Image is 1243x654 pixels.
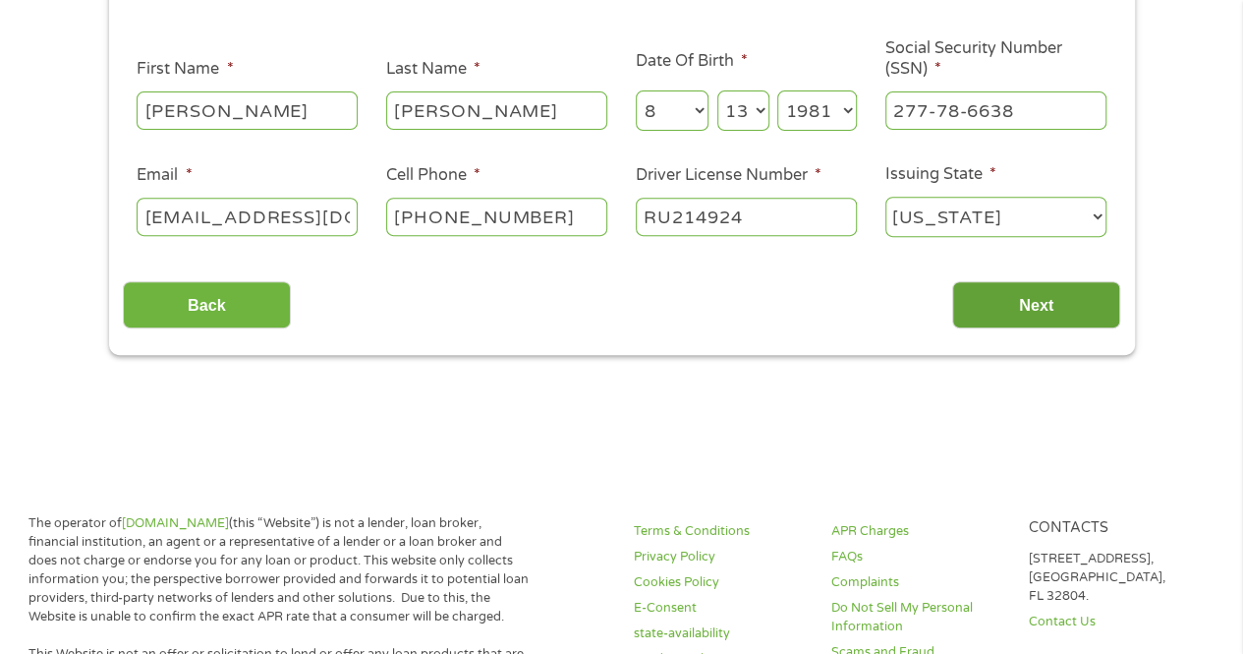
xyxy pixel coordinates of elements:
[831,573,1005,592] a: Complaints
[634,599,808,618] a: E-Consent
[634,624,808,643] a: state-availability
[386,91,607,129] input: Smith
[634,522,808,541] a: Terms & Conditions
[636,165,821,186] label: Driver License Number
[885,164,996,185] label: Issuing State
[1029,550,1203,606] p: [STREET_ADDRESS], [GEOGRAPHIC_DATA], FL 32804.
[386,59,480,80] label: Last Name
[634,573,808,592] a: Cookies Policy
[386,198,607,235] input: (541) 754-3010
[952,281,1120,329] input: Next
[123,281,291,329] input: Back
[28,514,534,625] p: The operator of (this “Website”) is not a lender, loan broker, financial institution, an agent or...
[885,38,1106,80] label: Social Security Number (SSN)
[122,515,229,531] a: [DOMAIN_NAME]
[831,599,1005,636] a: Do Not Sell My Personal Information
[137,165,192,186] label: Email
[1029,613,1203,631] a: Contact Us
[831,522,1005,541] a: APR Charges
[636,51,748,72] label: Date Of Birth
[137,59,233,80] label: First Name
[137,198,358,235] input: john@gmail.com
[831,548,1005,566] a: FAQs
[1029,519,1203,538] h4: Contacts
[137,91,358,129] input: John
[885,91,1106,129] input: 078-05-1120
[634,548,808,566] a: Privacy Policy
[386,165,480,186] label: Cell Phone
